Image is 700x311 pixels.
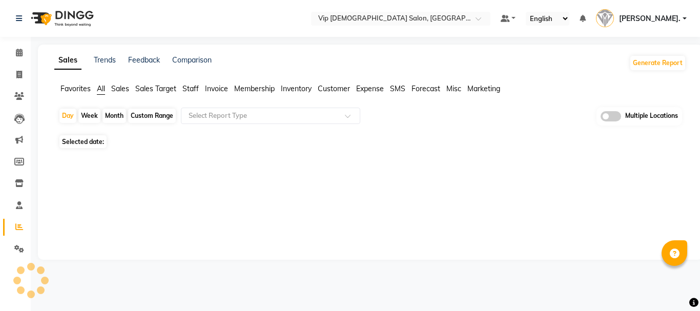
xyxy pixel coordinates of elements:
div: Custom Range [128,109,176,123]
div: Day [59,109,76,123]
span: Misc [446,84,461,93]
span: SMS [390,84,405,93]
a: Trends [94,55,116,65]
span: [PERSON_NAME]. [619,13,681,24]
a: Feedback [128,55,160,65]
span: Sales [111,84,129,93]
img: Zoya Bhatti. [596,9,614,27]
button: Generate Report [630,56,685,70]
span: Selected date: [59,135,107,148]
span: Expense [356,84,384,93]
span: Inventory [281,84,312,93]
div: Month [102,109,126,123]
span: Membership [234,84,275,93]
img: logo [26,4,96,33]
span: Favorites [60,84,91,93]
span: Multiple Locations [625,111,678,121]
span: Customer [318,84,350,93]
a: Comparison [172,55,212,65]
a: Sales [54,51,81,70]
span: Sales Target [135,84,176,93]
span: Forecast [411,84,440,93]
span: Invoice [205,84,228,93]
span: All [97,84,105,93]
span: Staff [182,84,199,93]
span: Marketing [467,84,500,93]
div: Week [78,109,100,123]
